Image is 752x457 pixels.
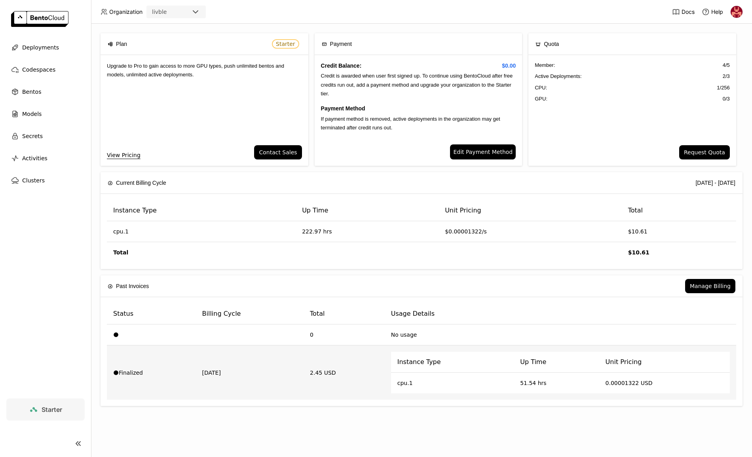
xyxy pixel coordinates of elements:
th: Unit Pricing [599,352,730,373]
span: $0.00 [502,61,516,70]
span: Starter [42,406,62,413]
a: Starter [6,398,85,421]
td: 222.97 hrs [296,221,439,242]
button: Manage Billing [685,279,735,293]
a: Clusters [6,173,85,188]
span: Starter [276,41,295,47]
span: Bentos [22,87,41,97]
td: 51.54 hrs [514,373,599,393]
td: cpu.1 [391,373,514,393]
span: Payment [330,40,352,48]
span: Activities [22,154,47,163]
td: 2.45 USD [304,345,385,400]
th: Up Time [296,200,439,221]
a: Codespaces [6,62,85,78]
th: Usage Details [385,303,736,324]
button: Contact Sales [254,145,302,159]
span: 1 / 256 [717,84,730,92]
span: Upgrade to Pro to gain access to more GPU types, push unlimited bentos and models, unlimited acti... [107,63,284,78]
span: Clusters [22,176,45,185]
td: [DATE] [196,345,304,400]
span: Codespaces [22,65,55,74]
td: $0.00001322/s [439,221,622,242]
a: Bentos [6,84,85,100]
span: Organization [109,8,142,15]
td: 0.00001322 USD [599,373,730,393]
strong: Total [113,249,128,256]
td: cpu.1 [107,221,296,242]
span: Models [22,109,42,119]
div: livble [152,8,167,16]
span: Secrets [22,131,43,141]
span: Past Invoices [116,282,149,290]
th: Up Time [514,352,599,373]
td: 0 [304,324,385,345]
span: Active Deployments : [535,72,582,80]
th: Instance Type [107,200,296,221]
td: No usage [385,324,736,345]
td: $10.61 [622,221,736,242]
a: Models [6,106,85,122]
img: logo [11,11,68,27]
span: CPU: [535,84,547,92]
img: Uri Vinetz [731,6,743,18]
span: Quota [544,40,559,48]
a: Docs [672,8,695,16]
strong: $10.61 [628,249,649,256]
a: Deployments [6,40,85,55]
a: Secrets [6,128,85,144]
button: Request Quota [679,145,730,159]
span: Edit Payment Method [453,148,513,156]
span: Plan [116,40,127,48]
a: Activities [6,150,85,166]
th: Status [107,303,196,324]
div: [DATE] - [DATE] [695,178,735,187]
span: Credit is awarded when user first signed up. To continue using BentoCloud after free credits run ... [321,73,513,97]
span: 4 / 5 [723,61,730,69]
h4: Payment Method [321,104,516,113]
th: Instance Type [391,352,514,373]
span: If payment method is removed, active deployments in the organization may get terminated after cre... [321,116,500,131]
h4: Credit Balance: [321,61,516,70]
span: 2 / 3 [723,72,730,80]
span: Deployments [22,43,59,52]
span: 0 / 3 [723,95,730,103]
a: Edit Payment Method [450,144,516,159]
a: View Pricing [107,151,141,159]
span: Current Billing Cycle [116,178,166,187]
span: Member : [535,61,555,69]
th: Billing Cycle [196,303,304,324]
span: Docs [682,8,695,15]
div: Help [702,8,723,16]
th: Total [304,303,385,324]
th: Unit Pricing [439,200,622,221]
div: Finalized [113,369,190,377]
span: GPU: [535,95,547,103]
span: Help [711,8,723,15]
th: Total [622,200,736,221]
